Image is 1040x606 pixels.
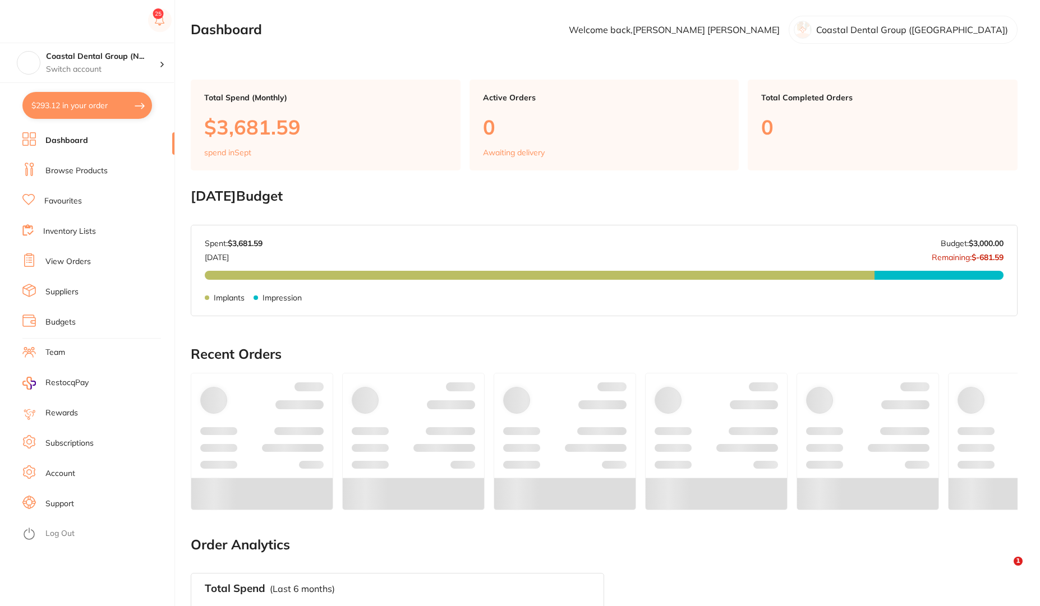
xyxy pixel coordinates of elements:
[191,188,1018,204] h2: [DATE] Budget
[204,115,447,138] p: $3,681.59
[204,93,447,102] p: Total Spend (Monthly)
[483,148,545,157] p: Awaiting delivery
[45,408,78,419] a: Rewards
[22,377,36,390] img: RestocqPay
[45,468,75,479] a: Account
[45,256,91,267] a: View Orders
[45,528,75,539] a: Log Out
[191,22,262,38] h2: Dashboard
[204,148,251,157] p: spend in Sept
[816,25,1008,35] p: Coastal Dental Group ([GEOGRAPHIC_DATA])
[941,239,1004,248] p: Budget:
[205,239,263,248] p: Spent:
[45,135,88,146] a: Dashboard
[205,582,265,595] h3: Total Spend
[569,25,780,35] p: Welcome back, [PERSON_NAME] [PERSON_NAME]
[1014,557,1023,566] span: 1
[761,93,1004,102] p: Total Completed Orders
[22,92,152,119] button: $293.12 in your order
[46,51,159,62] h4: Coastal Dental Group (Newcastle)
[470,80,739,170] a: Active Orders0Awaiting delivery
[22,525,171,543] button: Log Out
[969,238,1004,248] strong: $3,000.00
[748,80,1018,170] a: Total Completed Orders0
[932,248,1004,262] p: Remaining:
[45,165,108,177] a: Browse Products
[22,377,89,390] a: RestocqPay
[17,52,40,74] img: Coastal Dental Group (Newcastle)
[46,64,159,75] p: Switch account
[45,498,74,510] a: Support
[191,346,1018,362] h2: Recent Orders
[44,196,82,207] a: Favourites
[270,584,335,594] p: (Last 6 months)
[43,226,96,237] a: Inventory Lists
[483,115,726,138] p: 0
[205,248,263,262] p: [DATE]
[22,15,94,28] img: Restocq Logo
[214,293,245,302] p: Implants
[972,252,1004,262] strong: $-681.59
[45,438,94,449] a: Subscriptions
[761,115,1004,138] p: 0
[45,347,65,358] a: Team
[191,80,461,170] a: Total Spend (Monthly)$3,681.59spend inSept
[263,293,302,302] p: Impression
[45,317,76,328] a: Budgets
[191,537,1018,553] h2: Order Analytics
[483,93,726,102] p: Active Orders
[228,238,263,248] strong: $3,681.59
[991,557,1018,584] iframe: Intercom live chat
[45,286,79,298] a: Suppliers
[45,377,89,388] span: RestocqPay
[22,8,94,34] a: Restocq Logo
